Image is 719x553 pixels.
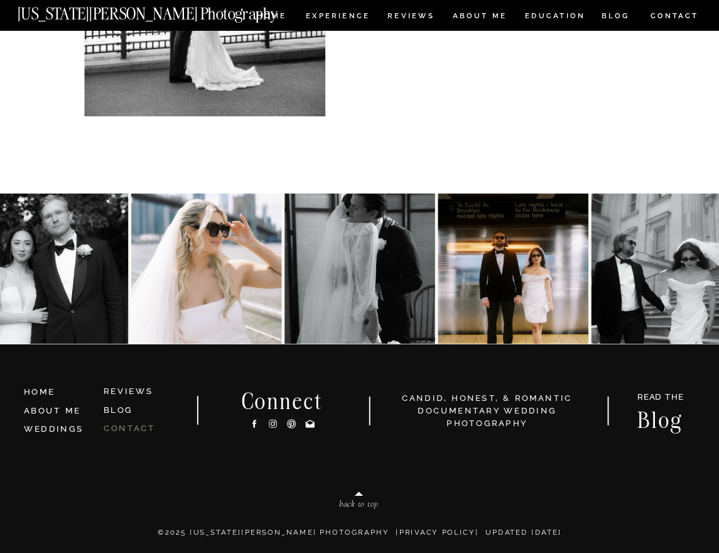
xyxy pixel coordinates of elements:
h3: candid, honest, & romantic Documentary Wedding photography [386,391,588,429]
a: REVIEWS [104,386,153,395]
a: REVIEWS [387,12,433,22]
a: HOME [24,385,94,398]
a: HOME [255,12,289,22]
img: Anna & Felipe — embracing the moment, and the magic follows. [284,194,435,344]
a: Privacy Policy [399,528,476,536]
img: K&J [438,194,588,344]
a: ABOUT ME [452,12,507,22]
a: WEDDINGS [24,424,84,434]
a: READ THE [631,392,690,405]
a: Blog [625,409,695,428]
a: Experience [306,12,369,22]
a: BLOG [104,405,132,414]
img: Dina & Kelvin [131,194,281,344]
a: EDUCATION [524,12,587,22]
h2: Connect [226,390,338,410]
a: ABOUT ME [24,405,80,415]
a: [US_STATE][PERSON_NAME] Photography [18,6,318,16]
a: BLOG [602,12,630,22]
a: CONTACT [649,9,699,22]
a: back to top [288,499,430,512]
a: CONTACT [104,424,156,433]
